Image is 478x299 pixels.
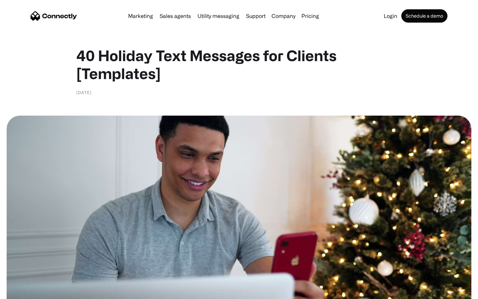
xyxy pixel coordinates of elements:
div: [DATE] [76,89,92,96]
ul: Language list [13,287,40,297]
a: Sales agents [157,13,194,19]
div: Company [272,11,295,21]
a: Utility messaging [195,13,242,19]
a: Support [243,13,268,19]
a: Login [381,13,400,19]
a: Marketing [125,13,156,19]
a: Schedule a demo [401,9,447,23]
h1: 40 Holiday Text Messages for Clients [Templates] [76,47,402,82]
a: Pricing [299,13,322,19]
aside: Language selected: English [7,287,40,297]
